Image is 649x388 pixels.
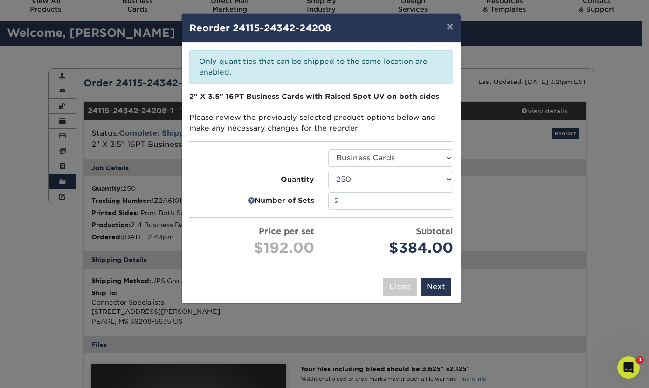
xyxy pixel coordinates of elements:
button: × [439,14,461,40]
strong: Price per set [259,226,314,236]
p: Please review the previously selected product options below and make any necessary changes for th... [189,91,453,134]
button: Next [421,278,451,296]
span: 1 [636,356,644,364]
div: Only quantities that can be shipped to the same location are enabled. [189,50,453,84]
strong: Quantity [281,174,314,185]
div: $192.00 [189,237,314,259]
iframe: Intercom live chat [617,356,640,379]
div: $384.00 [328,237,453,259]
strong: 2" X 3.5" 16PT Business Cards with Raised Spot UV on both sides [189,92,439,101]
h4: Reorder 24115-24342-24208 [189,21,453,35]
strong: Subtotal [416,226,453,236]
strong: Number of Sets [255,195,314,206]
button: Close [383,278,417,296]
